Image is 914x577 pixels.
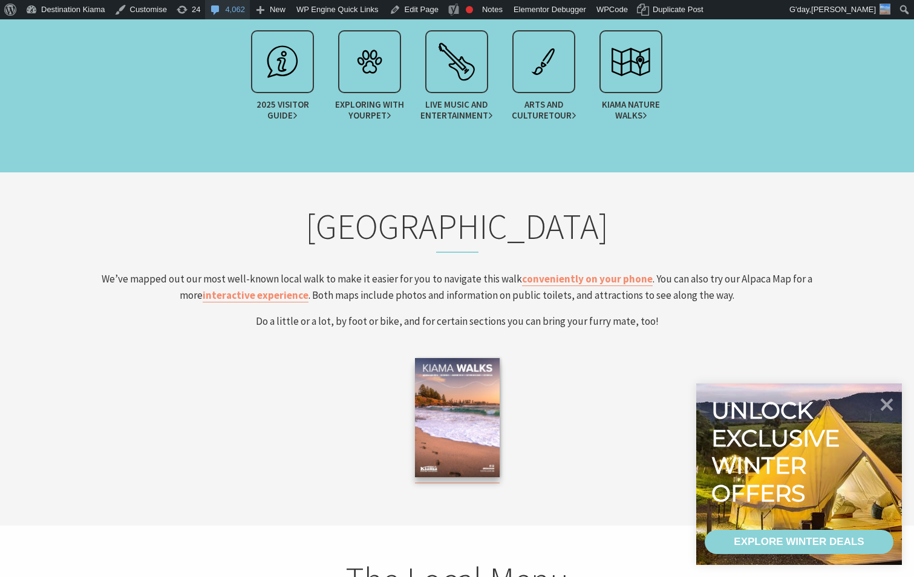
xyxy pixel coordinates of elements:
a: Arts and CultureTour [500,30,587,127]
a: 2025 VisitorGuide [239,30,326,127]
span: Tour [549,110,576,121]
img: info.svg [258,37,307,86]
img: petcare.svg [345,37,394,86]
a: Exploring with yourPet [326,30,413,127]
img: tour.svg [607,37,655,86]
span: Live Music and [419,99,495,121]
span: Exploring with your [332,99,408,121]
span: [PERSON_NAME] [811,5,876,14]
span: Kiama Nature [593,99,669,121]
img: Kiama Walks Guide [415,358,500,478]
a: Kiama NatureWalks [587,30,674,127]
span: Guide [267,110,298,121]
img: exhibit.svg [520,37,568,86]
a: conveniently on your phone [522,272,653,286]
span: 2025 Visitor [245,99,321,121]
span: Walks [615,110,647,121]
span: We’ve mapped out our most well-known local walk to make it easier for you to navigate this walk .... [102,272,812,302]
span: Arts and Culture [506,99,582,121]
div: Unlock exclusive winter offers [711,397,845,507]
span: Pet [371,110,391,121]
h2: [GEOGRAPHIC_DATA] [99,206,815,253]
div: Focus keyphrase not set [466,6,473,13]
img: 3-150x150.jpg [880,4,890,15]
a: Live Music andEntertainment [413,30,500,127]
a: Kiama Walks Guide [415,358,500,483]
span: Do a little or a lot, by foot or bike, and for certain sections you can bring your furry mate, too! [256,315,659,328]
span: Entertainment [420,110,493,121]
a: EXPLORE WINTER DEALS [705,530,893,554]
div: EXPLORE WINTER DEALS [734,530,864,554]
a: interactive experience [203,288,308,302]
img: festival.svg [433,37,481,86]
